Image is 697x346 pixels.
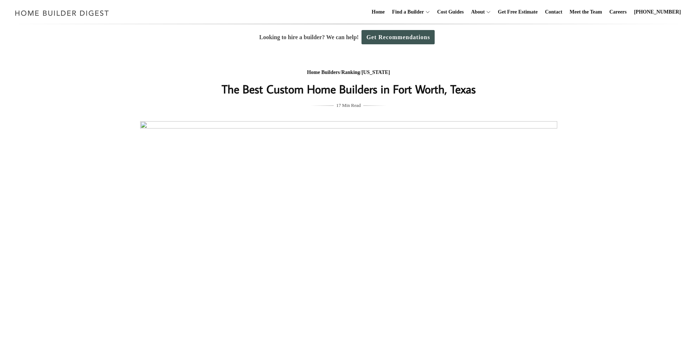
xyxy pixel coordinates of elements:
span: 17 Min Read [336,101,361,109]
a: About [468,0,484,24]
a: [US_STATE] [361,70,390,75]
img: Home Builder Digest [12,6,112,20]
a: Careers [607,0,630,24]
h1: The Best Custom Home Builders in Fort Worth, Texas [203,80,495,98]
a: Home [369,0,388,24]
a: Cost Guides [434,0,467,24]
a: Meet the Team [567,0,605,24]
a: Ranking [341,70,360,75]
a: Get Free Estimate [495,0,541,24]
div: / / [203,68,495,77]
a: Find a Builder [389,0,424,24]
a: [PHONE_NUMBER] [631,0,684,24]
a: Contact [542,0,565,24]
a: Get Recommendations [361,30,435,44]
a: Home Builders [307,70,340,75]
